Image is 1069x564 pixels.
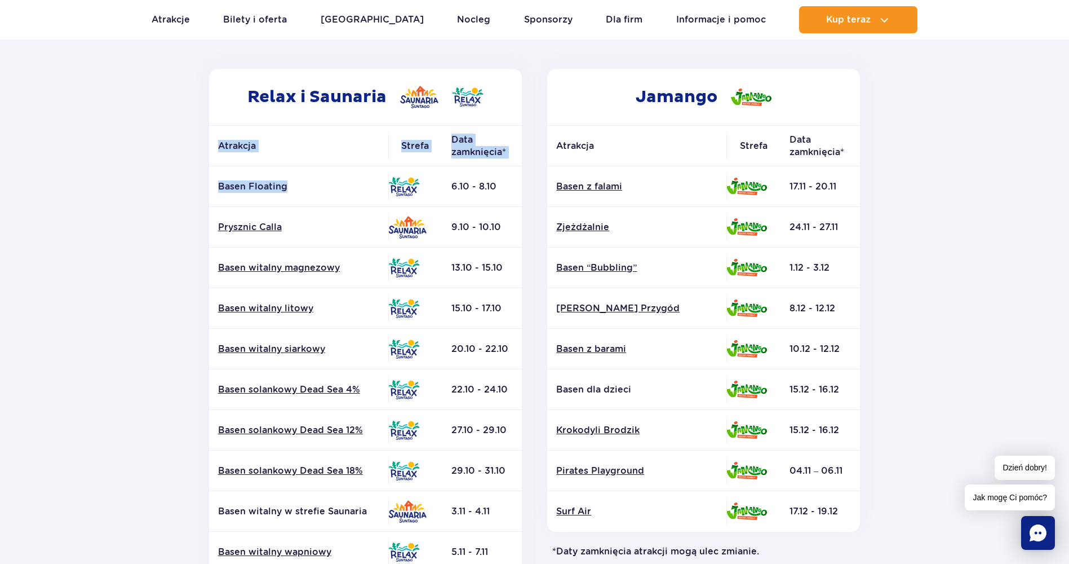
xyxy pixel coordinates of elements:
[556,343,717,355] a: Basen z barami
[543,545,865,558] p: *Daty zamknięcia atrakcji mogą ulec zmianie.
[209,126,388,166] th: Atrakcja
[780,248,860,288] td: 1.12 - 3.12
[442,166,522,207] td: 6.10 - 8.10
[442,329,522,369] td: 20.10 - 22.10
[400,86,438,108] img: Saunaria
[442,491,522,532] td: 3.11 - 4.11
[780,288,860,329] td: 8.12 - 12.12
[556,505,717,518] a: Surf Air
[556,180,717,193] a: Basen z falami
[442,207,522,248] td: 9.10 - 10.10
[218,424,379,437] a: Basen solankowy Dead Sea 12%
[388,500,427,523] img: Saunaria
[442,410,522,451] td: 27.10 - 29.10
[388,177,420,196] img: Relax
[556,465,717,477] a: Pirates Playground
[218,465,379,477] a: Basen solankowy Dead Sea 18%
[388,421,420,440] img: Relax
[547,69,860,125] h2: Jamango
[799,6,917,33] button: Kup teraz
[442,288,522,329] td: 15.10 - 17.10
[388,126,442,166] th: Strefa
[780,369,860,410] td: 15.12 - 16.12
[726,299,767,317] img: Jamango
[218,546,379,558] a: Basen witalny wapniowy
[780,329,860,369] td: 10.12 - 12.12
[556,384,717,396] p: Basen dla dzieci
[556,221,717,233] a: Zjeżdżalnie
[556,302,717,315] a: [PERSON_NAME] Przygód
[780,410,860,451] td: 15.12 - 16.12
[547,126,726,166] th: Atrakcja
[826,15,871,25] span: Kup teraz
[780,166,860,207] td: 17.11 - 20.11
[556,262,717,274] a: Basen “Bubbling”
[457,6,490,33] a: Nocleg
[218,302,379,315] a: Basen witalny litowy
[388,216,427,239] img: Saunaria
[218,384,379,396] a: Basen solankowy Dead Sea 4%
[726,340,767,358] img: Jamango
[388,258,420,277] img: Relax
[218,180,379,193] p: Basen Floating
[452,87,484,107] img: Relax
[676,6,766,33] a: Informacje i pomoc
[223,6,287,33] a: Bilety i oferta
[726,126,780,166] th: Strefa
[218,505,379,518] p: Basen witalny w strefie Saunaria
[442,369,522,410] td: 22.10 - 24.10
[556,424,717,437] a: Krokodyli Brodzik
[218,221,379,233] a: Prysznic Calla
[218,343,379,355] a: Basen witalny siarkowy
[726,218,767,236] img: Jamango
[995,456,1055,480] span: Dzień dobry!
[726,381,767,398] img: Jamango
[780,126,860,166] th: Data zamknięcia*
[388,543,420,562] img: Relax
[442,451,522,491] td: 29.10 - 31.10
[388,340,420,359] img: Relax
[726,503,767,520] img: Jamango
[388,380,420,399] img: Relax
[388,299,420,318] img: Relax
[606,6,642,33] a: Dla firm
[726,178,767,195] img: Jamango
[321,6,424,33] a: [GEOGRAPHIC_DATA]
[726,259,767,276] img: Jamango
[726,462,767,479] img: Jamango
[524,6,573,33] a: Sponsorzy
[442,248,522,288] td: 13.10 - 15.10
[731,89,771,106] img: Jamango
[780,207,860,248] td: 24.11 - 27.11
[152,6,190,33] a: Atrakcje
[965,484,1055,510] span: Jak mogę Ci pomóc?
[388,461,420,481] img: Relax
[780,491,860,532] td: 17.12 - 19.12
[780,451,860,491] td: 04.11 – 06.11
[442,126,522,166] th: Data zamknięcia*
[209,69,522,125] h2: Relax i Saunaria
[1021,516,1055,550] div: Chat
[726,421,767,439] img: Jamango
[218,262,379,274] a: Basen witalny magnezowy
